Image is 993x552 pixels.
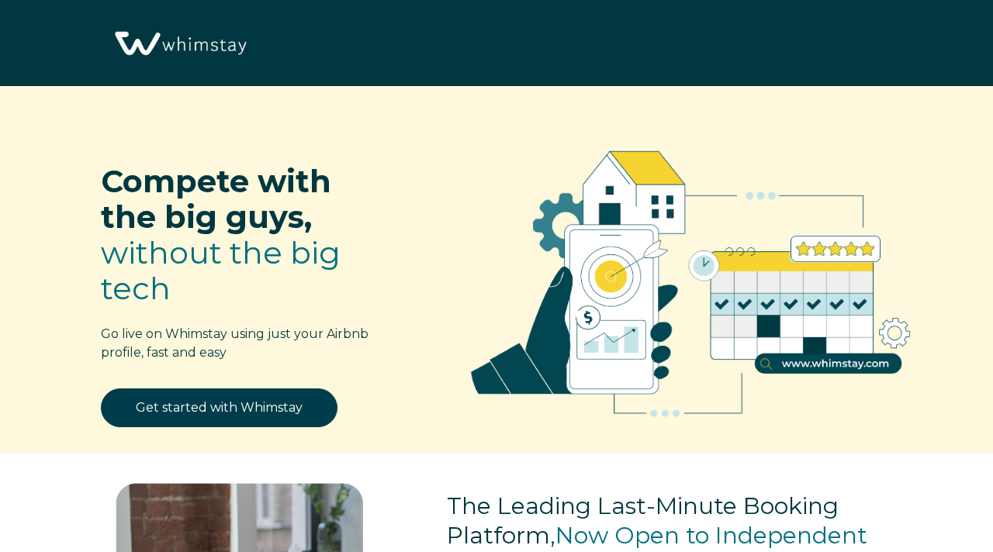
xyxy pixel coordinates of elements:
[101,233,341,307] span: without the big tech
[101,162,331,236] span: Compete with the big guys,
[447,492,839,550] span: The Leading Last-Minute Booking Platform,
[101,326,368,360] span: Go live on Whimstay using just your Airbnb profile, fast and easy
[101,388,337,427] a: Get started with Whimstay
[435,109,946,444] img: RBO Ilustrations-02
[109,8,251,81] img: Whimstay Logo-02 1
